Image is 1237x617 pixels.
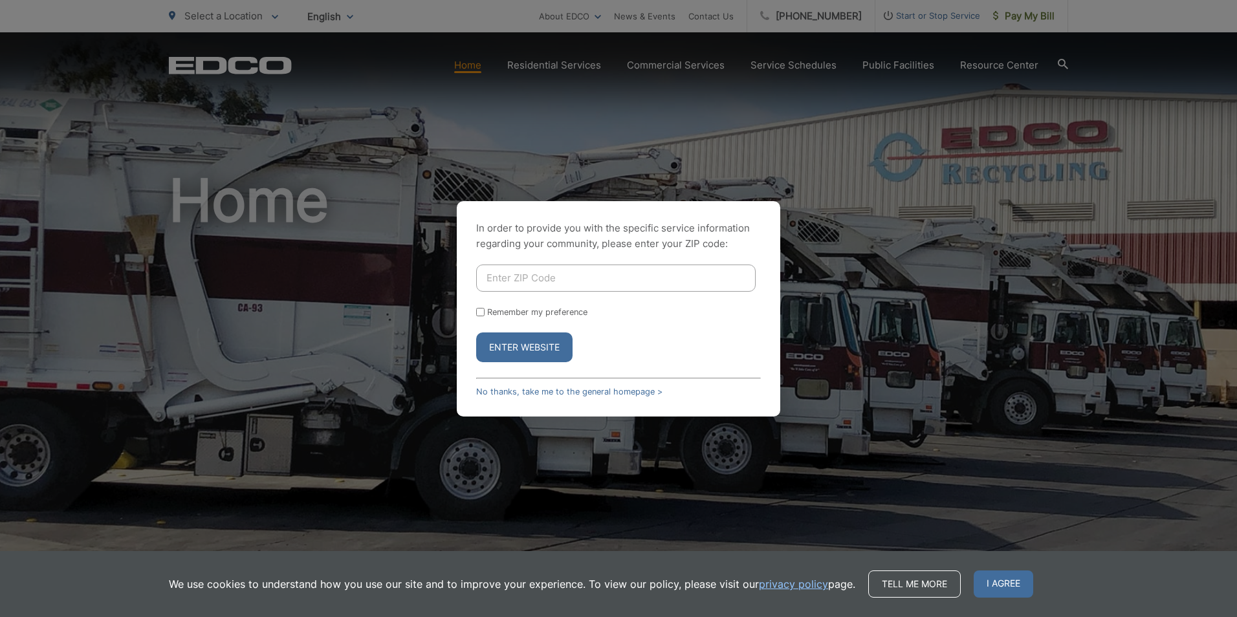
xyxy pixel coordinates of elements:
button: Enter Website [476,332,573,362]
input: Enter ZIP Code [476,265,756,292]
a: privacy policy [759,576,828,592]
a: No thanks, take me to the general homepage > [476,387,662,396]
p: We use cookies to understand how you use our site and to improve your experience. To view our pol... [169,576,855,592]
label: Remember my preference [487,307,587,317]
p: In order to provide you with the specific service information regarding your community, please en... [476,221,761,252]
a: Tell me more [868,570,961,598]
span: I agree [974,570,1033,598]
